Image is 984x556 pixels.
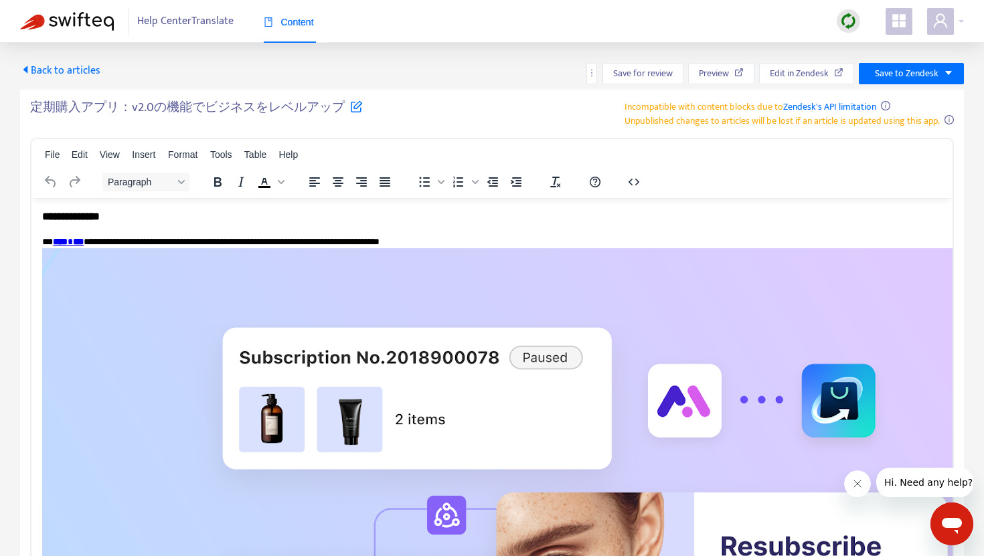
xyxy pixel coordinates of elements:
[505,173,527,191] button: Increase indent
[327,173,349,191] button: Align center
[930,502,973,545] iframe: メッセージングウィンドウを開くボタン
[932,13,949,29] span: user
[586,63,597,84] button: more
[230,173,252,191] button: Italic
[30,100,363,123] h5: 定期購入アプリ：v2.0の機能でビジネスをレベルアップ
[253,173,286,191] div: Text color Black
[584,173,606,191] button: Help
[137,9,234,34] span: Help Center Translate
[544,173,567,191] button: Clear formatting
[244,149,266,160] span: Table
[100,149,120,160] span: View
[699,66,729,81] span: Preview
[206,173,229,191] button: Bold
[132,149,155,160] span: Insert
[210,149,232,160] span: Tools
[264,17,314,27] span: Content
[840,13,857,29] img: sync.dc5367851b00ba804db3.png
[39,173,62,191] button: Undo
[783,99,876,114] a: Zendesk's API limitation
[602,63,683,84] button: Save for review
[859,63,964,84] button: Save to Zendeskcaret-down
[625,113,940,128] span: Unpublished changes to articles will be lost if an article is updated using this app.
[944,68,953,78] span: caret-down
[770,66,829,81] span: Edit in Zendesk
[45,149,60,160] span: File
[278,149,298,160] span: Help
[945,115,954,124] span: info-circle
[759,63,854,84] button: Edit in Zendesk
[875,66,938,81] span: Save to Zendesk
[350,173,373,191] button: Align right
[20,64,31,75] span: caret-left
[447,173,481,191] div: Numbered list
[108,177,173,187] span: Paragraph
[102,173,189,191] button: Block Paragraph
[688,63,754,84] button: Preview
[374,173,396,191] button: Justify
[63,173,86,191] button: Redo
[613,66,673,81] span: Save for review
[844,470,871,497] iframe: メッセージを閉じる
[587,68,596,78] span: more
[303,173,326,191] button: Align left
[72,149,88,160] span: Edit
[891,13,907,29] span: appstore
[168,149,197,160] span: Format
[625,99,876,114] span: Incompatible with content blocks due to
[481,173,504,191] button: Decrease indent
[413,173,446,191] div: Bullet list
[264,17,273,27] span: book
[20,62,100,80] span: Back to articles
[881,101,890,110] span: info-circle
[20,12,114,31] img: Swifteq
[876,468,973,497] iframe: 会社からのメッセージ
